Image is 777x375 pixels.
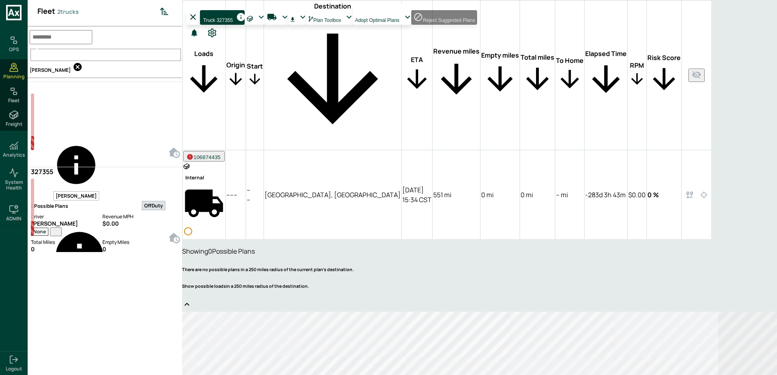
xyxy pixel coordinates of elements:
span: Fleet [8,98,20,103]
span: Planning [3,74,24,80]
td: ------ [226,151,245,239]
button: 106874435 [183,151,225,162]
svg: Preferences [207,28,217,38]
span: Freight [6,121,22,127]
span: Start [247,62,263,89]
span: Internal [183,174,206,181]
div: 0 % [647,190,659,200]
h6: OPS [9,47,19,52]
span: 106874435 [187,152,221,160]
span: [PERSON_NAME] [28,66,73,73]
button: Sorted by: PTA Ascending [156,3,172,19]
span: Plan Toolbox [313,17,341,23]
span: trucks [57,7,79,16]
span: Logout [6,366,22,372]
div: [PERSON_NAME] [28,62,182,74]
button: No hometime scheduled [167,227,182,245]
span: Risk Score [647,53,681,98]
p: Showing 0 Possible Plans [182,246,777,256]
button: Reject Suggested Plans [411,10,477,25]
button: Download [289,10,306,25]
button: Preferences [204,25,220,41]
td: [GEOGRAPHIC_DATA], [GEOGRAPHIC_DATA] [264,151,401,239]
span: Adopt Optimal Plans [355,17,399,23]
span: Empty miles [481,51,519,100]
button: Run Plan Loads [265,10,289,25]
div: Current assignment [183,183,225,226]
span: Elapsed Time [585,49,627,102]
button: Highlight [697,188,711,202]
span: Loads [183,49,225,102]
span: RPM [628,61,646,90]
a: Show possible loads [182,283,226,289]
td: 0 mi [481,151,519,239]
button: Plan Toolbox [306,10,353,25]
span: System Health [2,179,26,191]
td: -- mi [556,151,584,239]
td: 0 mi [520,151,555,239]
h6: in a 250 miles radius of the destination. [182,283,777,289]
h6: There are no possible plans in a 250 miles radius of the current plan's destination. [182,266,777,273]
div: -- -- [247,185,263,205]
td: -283d 3h 43m [585,151,627,239]
span: ETA [402,55,432,96]
span: Destination [265,2,401,149]
button: Loads [245,10,265,25]
button: Show/Hide Column [688,69,705,82]
button: Adopt Optimal Plans [353,4,411,25]
td: $0.00 [628,151,646,239]
button: Show details [682,187,697,202]
span: Revenue miles [433,47,480,104]
span: 2 [57,8,61,15]
span: Origin [226,60,245,91]
h6: ADMIN [6,216,22,222]
div: [DATE] 15:34 CST [402,185,432,205]
h6: Analytics [3,152,25,158]
span: Total miles [521,53,554,98]
td: 551 mi [433,151,480,239]
div: Best internal assignment [183,226,225,239]
button: No hometime scheduled [167,142,182,160]
button: Truck 327355 [200,10,245,25]
div: Fleet [37,6,154,16]
span: To Home [556,56,584,95]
